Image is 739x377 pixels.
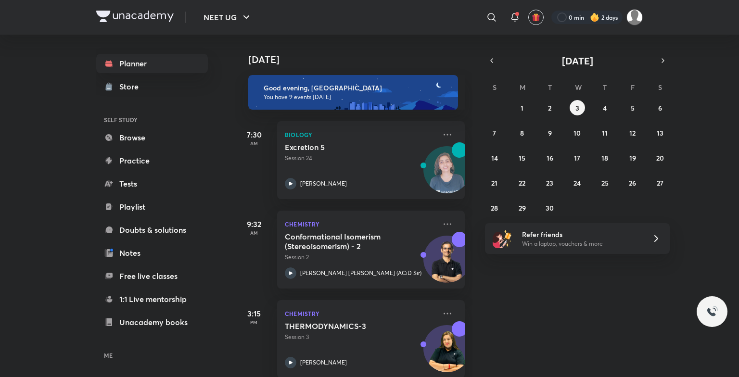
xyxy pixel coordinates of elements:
abbr: Friday [631,83,635,92]
abbr: Thursday [603,83,607,92]
abbr: September 23, 2025 [546,178,553,188]
abbr: September 26, 2025 [629,178,636,188]
abbr: September 14, 2025 [491,153,498,163]
a: Planner [96,54,208,73]
abbr: September 1, 2025 [521,103,523,113]
img: Avatar [424,241,470,287]
abbr: Wednesday [575,83,582,92]
div: Store [119,81,144,92]
p: AM [235,230,273,236]
abbr: September 29, 2025 [519,203,526,213]
img: referral [493,229,512,248]
button: September 29, 2025 [514,200,530,215]
button: avatar [528,10,544,25]
a: Unacademy books [96,313,208,332]
h5: 3:15 [235,308,273,319]
abbr: September 19, 2025 [629,153,636,163]
button: September 14, 2025 [487,150,502,165]
abbr: September 27, 2025 [657,178,663,188]
button: September 23, 2025 [542,175,558,190]
button: [DATE] [498,54,656,67]
abbr: September 9, 2025 [548,128,552,138]
h6: Refer friends [522,229,640,239]
button: September 13, 2025 [652,125,668,140]
button: September 21, 2025 [487,175,502,190]
button: September 3, 2025 [570,100,585,115]
button: September 22, 2025 [514,175,530,190]
img: ttu [706,306,718,317]
button: September 25, 2025 [597,175,612,190]
a: Company Logo [96,11,174,25]
button: September 30, 2025 [542,200,558,215]
abbr: September 3, 2025 [575,103,579,113]
button: September 24, 2025 [570,175,585,190]
button: September 12, 2025 [625,125,640,140]
h5: 9:32 [235,218,273,230]
abbr: September 6, 2025 [658,103,662,113]
button: September 2, 2025 [542,100,558,115]
button: September 4, 2025 [597,100,612,115]
abbr: September 8, 2025 [520,128,524,138]
abbr: September 20, 2025 [656,153,664,163]
button: September 18, 2025 [597,150,612,165]
abbr: September 13, 2025 [657,128,663,138]
button: September 11, 2025 [597,125,612,140]
abbr: September 25, 2025 [601,178,609,188]
button: September 20, 2025 [652,150,668,165]
a: Doubts & solutions [96,220,208,239]
button: NEET UG [198,8,258,27]
button: September 9, 2025 [542,125,558,140]
p: [PERSON_NAME] [300,179,347,188]
abbr: September 16, 2025 [547,153,553,163]
abbr: September 11, 2025 [602,128,608,138]
h5: THERMODYNAMICS-3 [285,321,405,331]
a: Free live classes [96,266,208,286]
a: Playlist [96,197,208,216]
img: Avatar [424,330,470,377]
p: Session 2 [285,253,436,262]
img: streak [590,13,599,22]
abbr: September 2, 2025 [548,103,551,113]
img: Harshu [626,9,643,25]
img: Avatar [424,151,470,198]
abbr: September 7, 2025 [493,128,496,138]
h6: ME [96,347,208,364]
p: [PERSON_NAME] [PERSON_NAME] (ACiD Sir) [300,269,421,277]
p: Win a laptop, vouchers & more [522,239,640,248]
abbr: September 5, 2025 [631,103,635,113]
span: [DATE] [562,54,593,67]
h5: Conformational Isomerism (Stereoisomerism) - 2 [285,232,405,251]
a: Store [96,77,208,96]
p: Biology [285,129,436,140]
button: September 10, 2025 [570,125,585,140]
p: Session 24 [285,154,436,163]
a: Tests [96,174,208,193]
abbr: September 28, 2025 [491,203,498,213]
a: Browse [96,128,208,147]
p: AM [235,140,273,146]
abbr: September 21, 2025 [491,178,497,188]
button: September 27, 2025 [652,175,668,190]
p: You have 9 events [DATE] [264,93,449,101]
button: September 19, 2025 [625,150,640,165]
abbr: September 15, 2025 [519,153,525,163]
button: September 7, 2025 [487,125,502,140]
img: evening [248,75,458,110]
abbr: Saturday [658,83,662,92]
button: September 1, 2025 [514,100,530,115]
p: Chemistry [285,218,436,230]
abbr: September 24, 2025 [573,178,581,188]
h6: Good evening, [GEOGRAPHIC_DATA] [264,84,449,92]
p: Chemistry [285,308,436,319]
a: 1:1 Live mentorship [96,289,208,309]
h5: Excretion 5 [285,142,405,152]
abbr: Tuesday [548,83,552,92]
a: Notes [96,243,208,263]
p: [PERSON_NAME] [300,358,347,367]
abbr: Sunday [493,83,497,92]
abbr: September 10, 2025 [573,128,581,138]
abbr: September 30, 2025 [546,203,554,213]
h6: SELF STUDY [96,112,208,128]
abbr: September 12, 2025 [629,128,636,138]
abbr: September 4, 2025 [603,103,607,113]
